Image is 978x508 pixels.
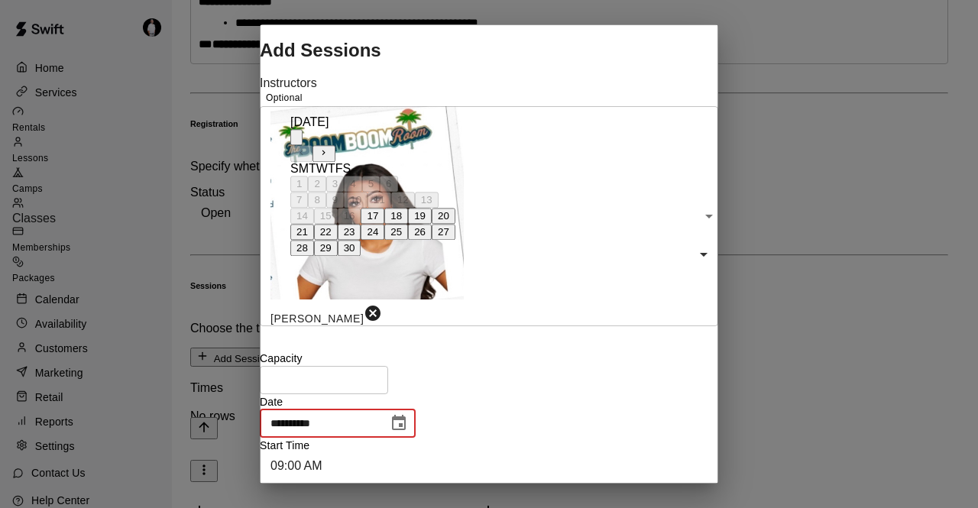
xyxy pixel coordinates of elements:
[698,205,720,227] button: Open
[308,176,325,192] button: 2
[270,312,364,325] span: [PERSON_NAME]
[270,106,464,326] div: Isabella Key[PERSON_NAME]
[344,176,361,192] button: 4
[290,129,303,145] button: calendar view is open, switch to year view
[314,224,338,240] button: 22
[384,408,414,438] button: Choose date, selected date is Sep 16, 2025
[270,106,464,304] div: Isabella Key
[362,176,380,192] button: 5
[313,145,335,162] button: Next month
[432,224,455,240] button: 27
[270,106,464,300] img: Isabella Key
[368,192,391,208] button: 11
[290,162,299,175] span: Sunday
[384,208,408,224] button: 18
[290,115,455,129] div: [DATE]
[326,192,344,208] button: 9
[290,208,314,224] button: 14
[338,224,361,240] button: 23
[308,192,325,208] button: 8
[290,192,308,208] button: 7
[260,394,718,409] p: Date
[326,176,344,192] button: 3
[260,351,718,366] p: Capacity
[415,192,439,208] button: 13
[290,176,308,192] button: 1
[260,453,753,484] div: 09:00 AM
[344,192,368,208] button: 10
[361,208,384,224] button: 17
[309,162,316,175] span: Tuesday
[266,92,303,103] span: Optional
[260,484,718,499] p: End Time
[391,192,415,208] button: 12
[290,145,313,162] button: Previous month
[328,162,335,175] span: Thursday
[338,208,361,224] button: 16
[260,76,317,89] label: Instructors
[335,162,343,175] span: Friday
[361,224,384,240] button: 24
[299,162,309,175] span: Monday
[408,208,432,224] button: 19
[260,40,718,61] h2: Add Sessions
[384,224,408,240] button: 25
[342,162,351,175] span: Saturday
[380,176,397,192] button: 6
[314,208,338,224] button: 15
[432,208,455,224] button: 20
[290,224,314,240] button: 21
[316,162,328,175] span: Wednesday
[338,240,361,256] button: 30
[408,224,432,240] button: 26
[260,438,718,453] p: Start Time
[314,240,338,256] button: 29
[290,240,314,256] button: 28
